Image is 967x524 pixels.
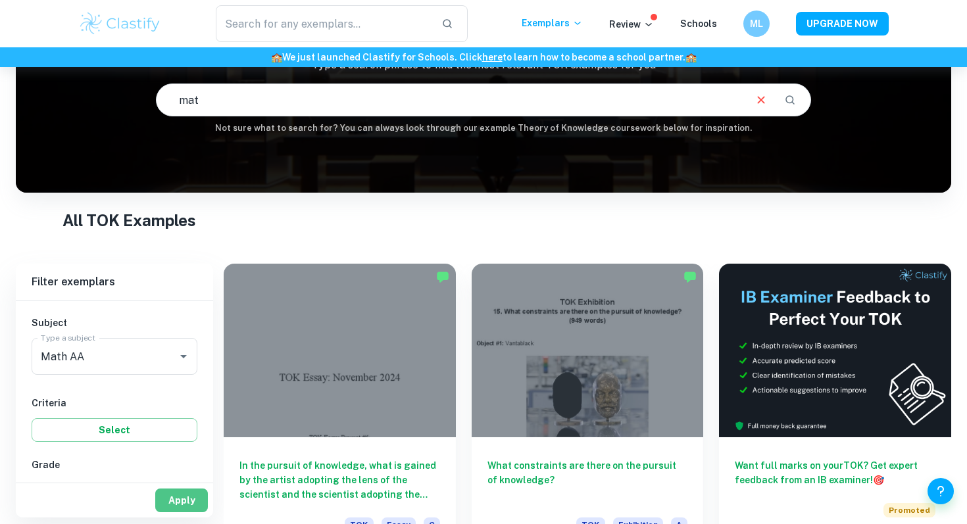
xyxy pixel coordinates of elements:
[683,270,697,283] img: Marked
[743,11,770,37] button: ML
[41,332,95,343] label: Type a subject
[16,264,213,300] h6: Filter exemplars
[719,264,951,437] img: Thumbnail
[609,17,654,32] p: Review
[436,270,449,283] img: Marked
[3,50,964,64] h6: We just launched Clastify for Schools. Click to learn how to become a school partner.
[32,396,197,410] h6: Criteria
[749,87,774,112] button: Clear
[779,89,801,111] button: Search
[735,458,935,487] h6: Want full marks on your TOK ? Get expert feedback from an IB examiner!
[32,418,197,442] button: Select
[157,82,743,118] input: E.g. human science, ways of knowing, religious objects...
[16,122,951,135] h6: Not sure what to search for? You can always look through our example Theory of Knowledge coursewo...
[482,52,503,62] a: here
[796,12,889,36] button: UPGRADE NOW
[32,458,197,472] h6: Grade
[78,11,162,37] img: Clastify logo
[522,16,583,30] p: Exemplars
[174,347,193,366] button: Open
[873,475,884,485] span: 🎯
[216,5,431,42] input: Search for any exemplars...
[271,52,282,62] span: 🏫
[32,316,197,330] h6: Subject
[680,18,717,29] a: Schools
[928,478,954,504] button: Help and Feedback
[62,208,905,232] h1: All TOK Examples
[883,503,935,517] span: Promoted
[239,458,440,502] h6: In the pursuit of knowledge, what is gained by the artist adopting the lens of the scientist and ...
[487,458,688,502] h6: What constraints are there on the pursuit of knowledge?
[749,16,764,31] h6: ML
[155,488,208,512] button: Apply
[685,52,697,62] span: 🏫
